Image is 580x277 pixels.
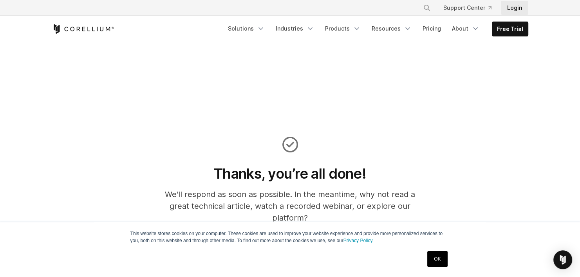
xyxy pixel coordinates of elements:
[320,22,365,36] a: Products
[52,24,114,34] a: Corellium Home
[130,230,450,244] p: This website stores cookies on your computer. These cookies are used to improve your website expe...
[367,22,416,36] a: Resources
[223,22,269,36] a: Solutions
[492,22,528,36] a: Free Trial
[154,165,426,182] h1: Thanks, you’re all done!
[414,1,528,15] div: Navigation Menu
[427,251,447,267] a: OK
[420,1,434,15] button: Search
[154,188,426,224] p: We'll respond as soon as possible. In the meantime, why not read a great technical article, watch...
[553,250,572,269] div: Open Intercom Messenger
[271,22,319,36] a: Industries
[501,1,528,15] a: Login
[447,22,484,36] a: About
[418,22,446,36] a: Pricing
[343,238,374,243] a: Privacy Policy.
[223,22,528,36] div: Navigation Menu
[437,1,498,15] a: Support Center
